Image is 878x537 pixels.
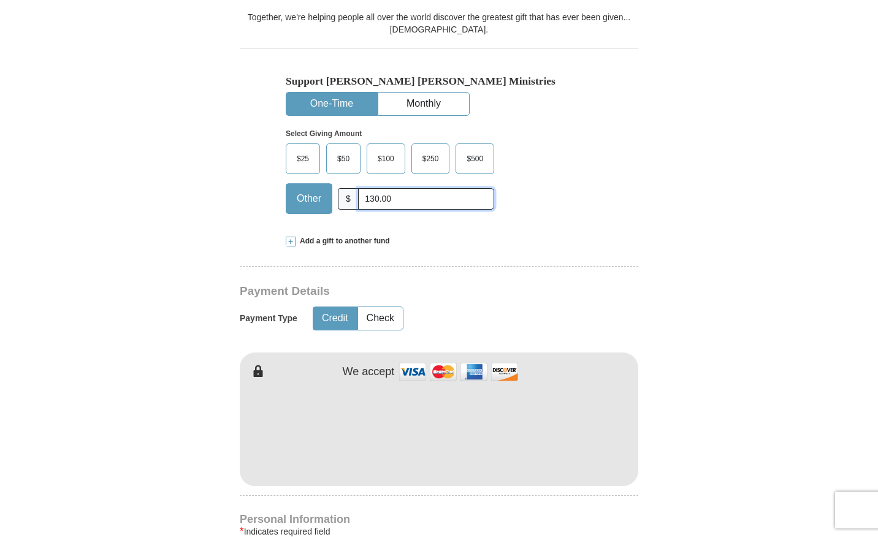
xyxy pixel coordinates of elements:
span: $ [338,188,359,210]
span: $50 [331,150,356,168]
button: Check [358,307,403,330]
strong: Select Giving Amount [286,129,362,138]
h4: Personal Information [240,514,638,524]
span: Other [291,189,327,208]
div: Together, we're helping people all over the world discover the greatest gift that has ever been g... [240,11,638,36]
input: Other Amount [358,188,494,210]
span: $25 [291,150,315,168]
button: Credit [313,307,357,330]
img: credit cards accepted [397,359,520,385]
h4: We accept [343,365,395,379]
button: Monthly [378,93,469,115]
button: One-Time [286,93,377,115]
span: $250 [416,150,445,168]
h5: Payment Type [240,313,297,324]
span: $100 [372,150,400,168]
h3: Payment Details [240,284,552,299]
span: $500 [460,150,489,168]
h5: Support [PERSON_NAME] [PERSON_NAME] Ministries [286,75,592,88]
span: Add a gift to another fund [296,236,390,246]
